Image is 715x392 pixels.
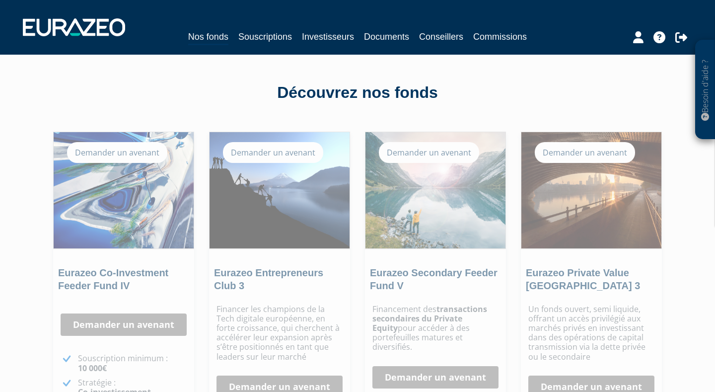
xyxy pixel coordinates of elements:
a: Eurazeo Private Value [GEOGRAPHIC_DATA] 3 [526,267,640,291]
p: Financement des pour accéder à des portefeuilles matures et diversifiés. [372,305,499,352]
img: Eurazeo Secondary Feeder Fund V [365,132,505,248]
a: Souscriptions [238,30,292,44]
p: Besoin d'aide ? [700,45,711,135]
a: Conseillers [419,30,463,44]
div: Demander un avenant [67,142,167,163]
p: Financer les champions de la Tech digitale européenne, en forte croissance, qui cherchent à accél... [216,305,343,362]
a: Demander un avenant [372,366,499,389]
a: Demander un avenant [61,314,187,336]
strong: transactions secondaires du Private Equity [372,304,487,333]
div: Demander un avenant [379,142,479,163]
a: Eurazeo Co-Investment Feeder Fund IV [58,267,168,291]
a: Nos fonds [188,30,228,45]
a: Documents [364,30,409,44]
div: Découvrez nos fonds [74,81,641,104]
a: Eurazeo Secondary Feeder Fund V [370,267,498,291]
strong: 10 000€ [78,363,107,374]
div: Demander un avenant [223,142,323,163]
img: 1732889491-logotype_eurazeo_blanc_rvb.png [23,18,125,36]
p: Souscription minimum : [78,354,187,373]
a: Eurazeo Entrepreneurs Club 3 [214,267,323,291]
a: Investisseurs [302,30,354,44]
img: Eurazeo Entrepreneurs Club 3 [210,132,350,248]
div: Demander un avenant [535,142,635,163]
p: Un fonds ouvert, semi liquide, offrant un accès privilégié aux marchés privés en investissant dan... [528,305,654,362]
img: Eurazeo Private Value Europe 3 [521,132,661,248]
img: Eurazeo Co-Investment Feeder Fund IV [54,132,194,248]
a: Commissions [473,30,527,44]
